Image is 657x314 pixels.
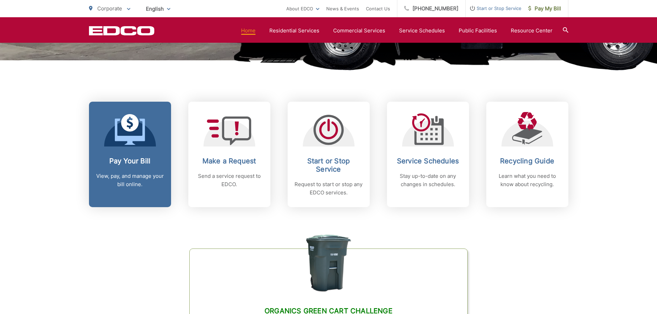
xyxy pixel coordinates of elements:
a: Residential Services [269,27,319,35]
a: About EDCO [286,4,319,13]
p: Request to start or stop any EDCO services. [295,180,363,197]
a: Commercial Services [333,27,385,35]
h2: Service Schedules [394,157,462,165]
a: Service Schedules Stay up-to-date on any changes in schedules. [387,102,469,207]
a: Recycling Guide Learn what you need to know about recycling. [486,102,568,207]
h2: Pay Your Bill [96,157,164,165]
p: Stay up-to-date on any changes in schedules. [394,172,462,189]
a: Home [241,27,256,35]
p: Learn what you need to know about recycling. [493,172,561,189]
a: Pay Your Bill View, pay, and manage your bill online. [89,102,171,207]
h2: Start or Stop Service [295,157,363,173]
span: English [141,3,176,15]
a: EDCD logo. Return to the homepage. [89,26,155,36]
span: Pay My Bill [528,4,561,13]
span: Corporate [97,5,122,12]
h2: Recycling Guide [493,157,561,165]
p: View, pay, and manage your bill online. [96,172,164,189]
h2: Make a Request [195,157,263,165]
a: Public Facilities [459,27,497,35]
a: Service Schedules [399,27,445,35]
a: Make a Request Send a service request to EDCO. [188,102,270,207]
a: Contact Us [366,4,390,13]
a: News & Events [326,4,359,13]
a: Resource Center [511,27,553,35]
p: Send a service request to EDCO. [195,172,263,189]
